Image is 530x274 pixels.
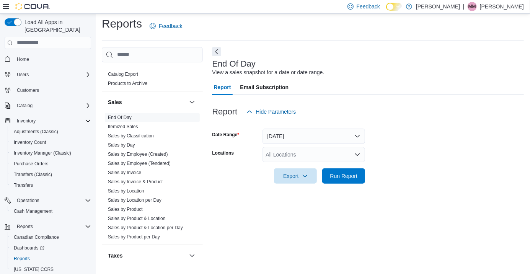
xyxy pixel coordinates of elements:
a: Reports [11,254,33,263]
span: Inventory Manager (Classic) [11,148,91,158]
span: [US_STATE] CCRS [14,266,54,272]
button: Hide Parameters [243,104,299,119]
h3: Report [212,107,237,116]
button: Customers [2,85,94,96]
button: Cash Management [8,206,94,217]
span: Customers [14,85,91,95]
a: Transfers [11,181,36,190]
span: Home [17,56,29,62]
span: Sales by Employee (Tendered) [108,160,171,166]
a: Sales by Location per Day [108,197,161,203]
span: Catalog [17,103,33,109]
a: Sales by Invoice & Product [108,179,163,184]
button: Inventory Manager (Classic) [8,148,94,158]
a: Products to Archive [108,81,147,86]
span: Hide Parameters [256,108,296,116]
span: Export [279,168,312,184]
div: Sales [102,113,203,245]
a: Sales by Classification [108,133,154,139]
span: Catalog [14,101,91,110]
span: Users [17,72,29,78]
span: Transfers [11,181,91,190]
span: Itemized Sales [108,124,138,130]
h3: End Of Day [212,59,256,68]
a: Itemized Sales [108,124,138,129]
span: Transfers (Classic) [14,171,52,178]
a: Inventory Count [11,138,49,147]
a: End Of Day [108,115,132,120]
span: Products to Archive [108,80,147,86]
span: Transfers (Classic) [11,170,91,179]
span: End Of Day [108,114,132,121]
span: Operations [14,196,91,205]
button: Canadian Compliance [8,232,94,243]
button: Users [14,70,32,79]
span: Feedback [159,22,182,30]
p: [PERSON_NAME] [416,2,460,11]
span: Sales by Product & Location [108,215,166,222]
button: Inventory [2,116,94,126]
a: Adjustments (Classic) [11,127,61,136]
span: Reports [11,254,91,263]
span: Customers [17,87,39,93]
span: Adjustments (Classic) [11,127,91,136]
div: Products [102,70,203,91]
a: Inventory Manager (Classic) [11,148,74,158]
span: Canadian Compliance [14,234,59,240]
button: Taxes [188,251,197,260]
span: Run Report [330,172,358,180]
span: Home [14,54,91,64]
img: Cova [15,3,50,10]
span: Reports [14,256,30,262]
label: Locations [212,150,234,156]
span: Feedback [357,3,380,10]
a: Canadian Compliance [11,233,62,242]
button: Reports [14,222,36,231]
button: Users [2,69,94,80]
a: Sales by Product per Day [108,234,160,240]
button: Adjustments (Classic) [8,126,94,137]
a: Dashboards [11,243,47,253]
button: Reports [8,253,94,264]
span: Sales by Product & Location per Day [108,225,183,231]
a: Sales by Product [108,207,143,212]
h3: Sales [108,98,122,106]
a: Customers [14,86,42,95]
span: Adjustments (Classic) [14,129,58,135]
span: Dashboards [11,243,91,253]
button: Export [274,168,317,184]
span: Sales by Invoice [108,170,141,176]
span: Catalog Export [108,71,138,77]
span: Cash Management [11,207,91,216]
button: Sales [108,98,186,106]
button: Catalog [2,100,94,111]
a: Sales by Product & Location [108,216,166,221]
a: Sales by Employee (Created) [108,152,168,157]
button: Open list of options [354,152,360,158]
span: Inventory Manager (Classic) [14,150,71,156]
p: [PERSON_NAME] [480,2,524,11]
button: Run Report [322,168,365,184]
a: Sales by Location [108,188,144,194]
span: Inventory [14,116,91,126]
button: Purchase Orders [8,158,94,169]
span: Inventory Count [14,139,46,145]
a: Purchase Orders [11,159,52,168]
span: Users [14,70,91,79]
button: Operations [14,196,42,205]
span: Purchase Orders [11,159,91,168]
input: Dark Mode [386,3,402,11]
a: Catalog Export [108,72,138,77]
span: Sales by Invoice & Product [108,179,163,185]
button: Inventory [14,116,39,126]
span: Cash Management [14,208,52,214]
a: Transfers (Classic) [11,170,55,179]
span: Inventory Count [11,138,91,147]
div: Marcus Miller [468,2,477,11]
div: View a sales snapshot for a date or date range. [212,68,324,77]
button: Sales [188,98,197,107]
span: Transfers [14,182,33,188]
span: Reports [17,223,33,230]
a: Sales by Employee (Tendered) [108,161,171,166]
